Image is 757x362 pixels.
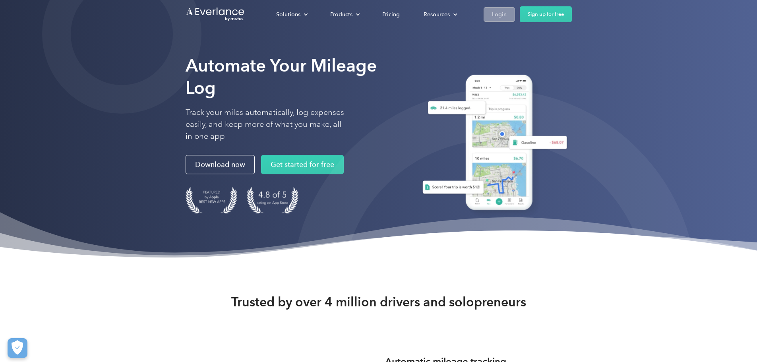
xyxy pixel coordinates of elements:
[8,338,27,358] button: Cookies Settings
[186,7,245,22] a: Go to homepage
[484,7,515,22] a: Login
[261,155,344,174] a: Get started for free
[413,69,572,219] img: Everlance, mileage tracker app, expense tracking app
[247,187,298,213] img: 4.9 out of 5 stars on the app store
[186,155,255,174] a: Download now
[416,8,464,21] div: Resources
[276,10,300,19] div: Solutions
[268,8,314,21] div: Solutions
[424,10,450,19] div: Resources
[520,6,572,22] a: Sign up for free
[492,10,507,19] div: Login
[186,187,237,213] img: Badge for Featured by Apple Best New Apps
[231,294,526,310] strong: Trusted by over 4 million drivers and solopreneurs
[374,8,408,21] a: Pricing
[382,10,400,19] div: Pricing
[330,10,352,19] div: Products
[186,106,345,142] p: Track your miles automatically, log expenses easily, and keep more of what you make, all in one app
[322,8,366,21] div: Products
[186,55,377,98] strong: Automate Your Mileage Log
